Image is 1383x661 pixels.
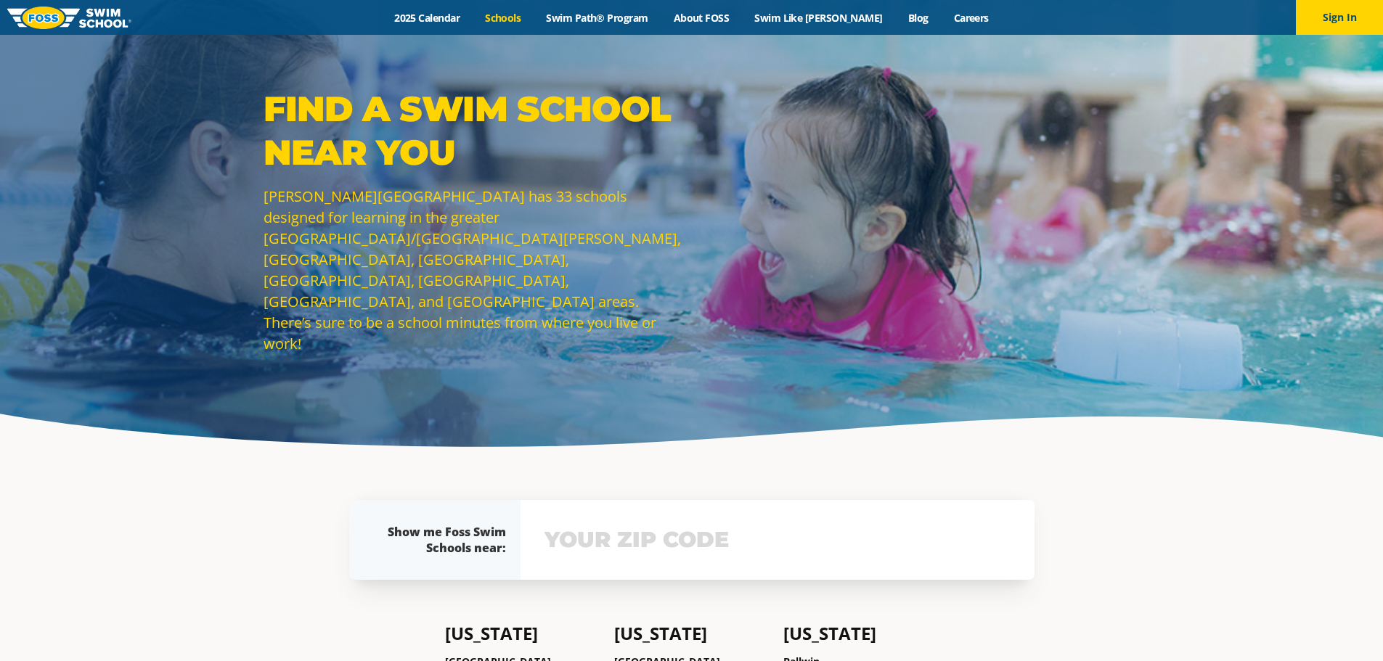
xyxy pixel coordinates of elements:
h4: [US_STATE] [445,623,600,644]
p: [PERSON_NAME][GEOGRAPHIC_DATA] has 33 schools designed for learning in the greater [GEOGRAPHIC_DA... [264,186,685,354]
a: Schools [473,11,534,25]
img: FOSS Swim School Logo [7,7,131,29]
a: Swim Path® Program [534,11,661,25]
a: Blog [895,11,941,25]
div: Show me Foss Swim Schools near: [378,524,506,556]
input: YOUR ZIP CODE [541,519,1014,561]
h4: [US_STATE] [614,623,769,644]
h4: [US_STATE] [783,623,938,644]
a: About FOSS [661,11,742,25]
a: Swim Like [PERSON_NAME] [742,11,896,25]
a: 2025 Calendar [382,11,473,25]
p: Find a Swim School Near You [264,87,685,174]
a: Careers [941,11,1001,25]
